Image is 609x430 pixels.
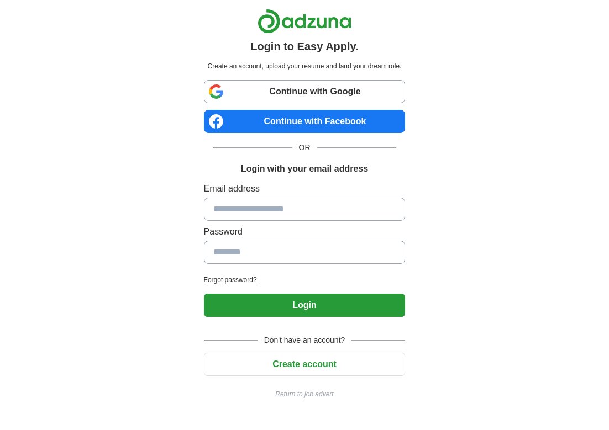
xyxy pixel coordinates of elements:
[204,275,406,285] a: Forgot password?
[204,294,406,317] button: Login
[204,225,406,238] label: Password
[258,335,352,346] span: Don't have an account?
[204,359,406,369] a: Create account
[204,80,406,103] a: Continue with Google
[206,61,403,71] p: Create an account, upload your resume and land your dream role.
[204,182,406,195] label: Email address
[204,353,406,376] button: Create account
[250,38,359,55] h1: Login to Easy Apply.
[292,142,317,153] span: OR
[204,110,406,133] a: Continue with Facebook
[258,9,351,34] img: Adzuna logo
[204,389,406,399] a: Return to job advert
[241,162,368,176] h1: Login with your email address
